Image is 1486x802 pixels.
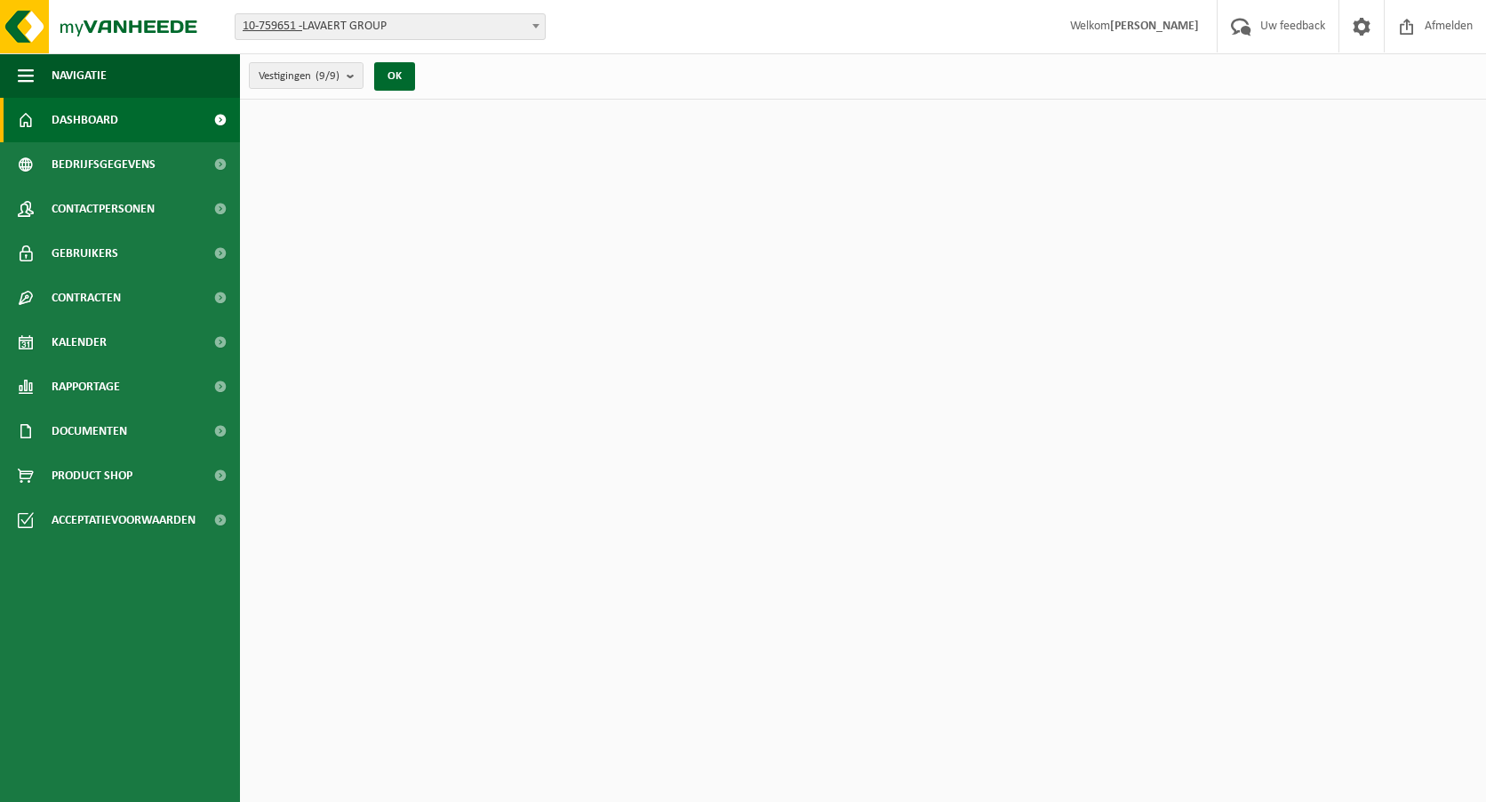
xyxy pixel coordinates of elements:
span: Gebruikers [52,231,118,276]
span: Product Shop [52,453,132,498]
span: 10-759651 - LAVAERT GROUP [235,13,546,40]
span: Navigatie [52,53,107,98]
span: Documenten [52,409,127,453]
span: Contracten [52,276,121,320]
span: Rapportage [52,365,120,409]
tcxspan: Call 10-759651 - via 3CX [243,20,302,33]
span: Bedrijfsgegevens [52,142,156,187]
strong: [PERSON_NAME] [1110,20,1199,33]
button: Vestigingen(9/9) [249,62,364,89]
span: Contactpersonen [52,187,155,231]
span: 10-759651 - LAVAERT GROUP [236,14,545,39]
span: Acceptatievoorwaarden [52,498,196,542]
span: Vestigingen [259,63,340,90]
count: (9/9) [316,70,340,82]
span: Dashboard [52,98,118,142]
button: OK [374,62,415,91]
span: Kalender [52,320,107,365]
